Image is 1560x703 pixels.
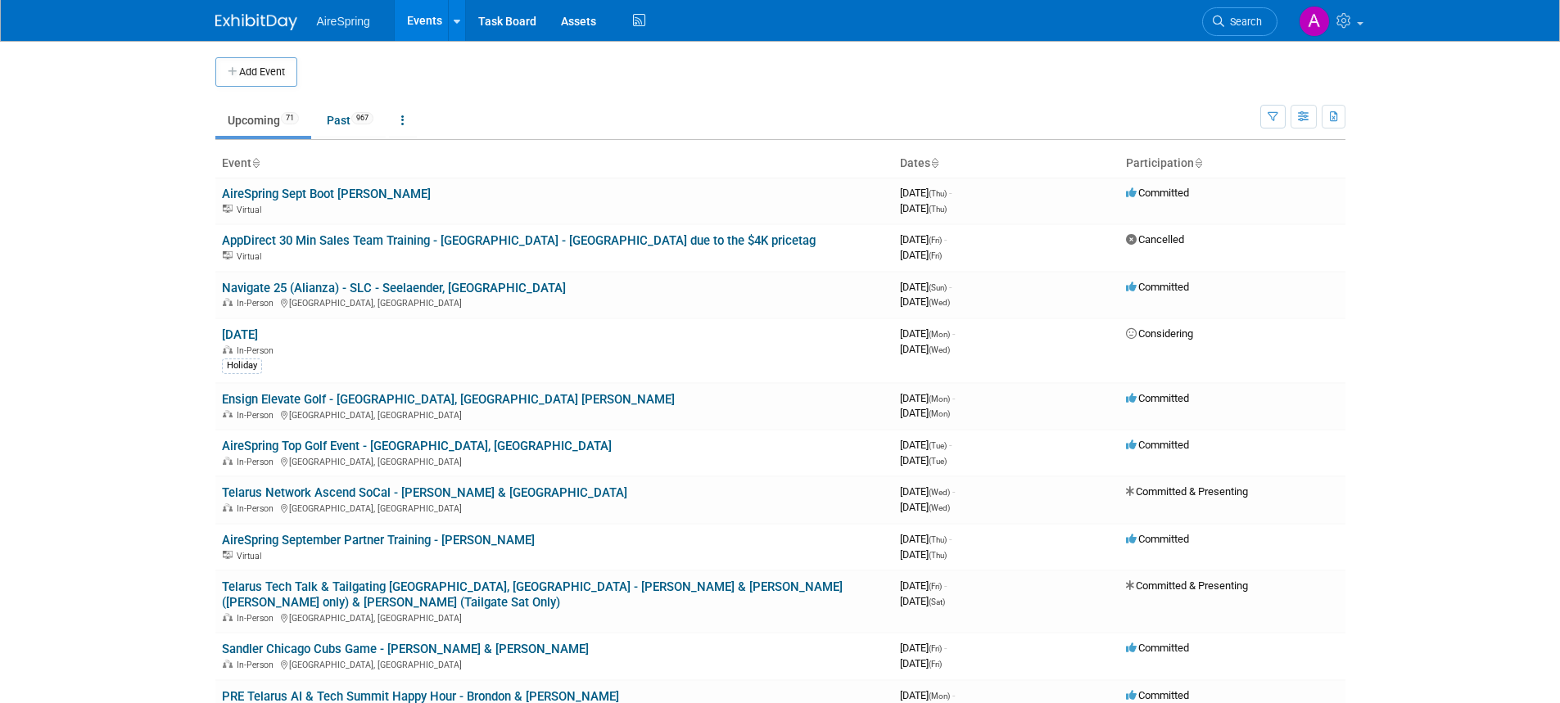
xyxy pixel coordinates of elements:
span: (Mon) [929,394,950,403]
span: - [952,392,955,404]
span: In-Person [237,660,278,670]
span: (Thu) [929,205,947,214]
a: AppDirect 30 Min Sales Team Training - [GEOGRAPHIC_DATA] - [GEOGRAPHIC_DATA] due to the $4K pricetag [222,233,816,248]
span: [DATE] [900,343,950,355]
span: (Wed) [929,488,950,497]
span: Virtual [237,205,266,215]
span: [DATE] [900,281,952,293]
span: (Wed) [929,503,950,512]
img: ExhibitDay [215,14,297,30]
a: Sandler Chicago Cubs Game - [PERSON_NAME] & [PERSON_NAME] [222,642,589,656]
span: Committed [1126,533,1189,545]
span: Committed [1126,642,1189,654]
span: Committed [1126,439,1189,451]
span: - [952,485,955,498]
a: AireSpring Top Golf Event - [GEOGRAPHIC_DATA], [GEOGRAPHIC_DATA] [222,439,612,453]
span: 967 [351,112,373,124]
span: (Fri) [929,582,942,591]
span: - [949,281,952,293]
div: [GEOGRAPHIC_DATA], [GEOGRAPHIC_DATA] [222,657,887,670]
img: In-Person Event [223,345,233,354]
span: (Thu) [929,551,947,560]
span: (Tue) [929,457,947,466]
span: (Mon) [929,409,950,418]
span: In-Person [237,613,278,624]
span: (Fri) [929,644,942,653]
span: (Tue) [929,441,947,450]
span: In-Person [237,345,278,356]
span: [DATE] [900,579,947,592]
a: Ensign Elevate Golf - [GEOGRAPHIC_DATA], [GEOGRAPHIC_DATA] [PERSON_NAME] [222,392,675,407]
span: - [949,439,952,451]
span: [DATE] [900,295,950,308]
span: (Fri) [929,251,942,260]
a: AireSpring Sept Boot [PERSON_NAME] [222,187,431,201]
span: In-Person [237,298,278,309]
span: In-Person [237,410,278,421]
span: (Thu) [929,535,947,544]
span: [DATE] [900,202,947,214]
span: Committed [1126,689,1189,701]
span: (Thu) [929,189,947,198]
span: - [944,233,947,246]
span: In-Person [237,457,278,467]
img: In-Person Event [223,613,233,621]
span: [DATE] [900,392,955,404]
span: Committed & Presenting [1126,485,1248,498]
span: 71 [281,112,299,124]
span: (Sat) [929,597,945,606]
a: Sort by Start Date [930,156,938,169]
a: Navigate 25 (Alianza) - SLC - Seelaender, [GEOGRAPHIC_DATA] [222,281,566,295]
div: [GEOGRAPHIC_DATA], [GEOGRAPHIC_DATA] [222,611,887,624]
span: In-Person [237,503,278,514]
div: Holiday [222,358,262,373]
img: In-Person Event [223,457,233,465]
img: In-Person Event [223,298,233,306]
img: In-Person Event [223,660,233,668]
span: Committed & Presenting [1126,579,1248,592]
span: - [952,689,955,701]
span: AireSpring [317,15,370,28]
span: Considering [1126,327,1193,340]
th: Dates [893,150,1119,178]
a: AireSpring September Partner Training - [PERSON_NAME] [222,533,535,548]
span: Virtual [237,551,266,561]
span: (Wed) [929,298,950,307]
span: Committed [1126,281,1189,293]
span: [DATE] [900,233,947,246]
span: (Mon) [929,692,950,701]
span: - [949,187,952,199]
span: - [949,533,952,545]
span: [DATE] [900,548,947,561]
span: [DATE] [900,327,955,340]
div: [GEOGRAPHIC_DATA], [GEOGRAPHIC_DATA] [222,295,887,309]
span: [DATE] [900,187,952,199]
img: Virtual Event [223,205,233,213]
a: Search [1202,7,1277,36]
div: [GEOGRAPHIC_DATA], [GEOGRAPHIC_DATA] [222,408,887,421]
span: Virtual [237,251,266,262]
span: [DATE] [900,407,950,419]
th: Participation [1119,150,1345,178]
a: [DATE] [222,327,258,342]
img: Aila Ortiaga [1299,6,1330,37]
img: In-Person Event [223,503,233,511]
img: In-Person Event [223,410,233,418]
img: Virtual Event [223,551,233,559]
span: [DATE] [900,485,955,498]
th: Event [215,150,893,178]
span: (Wed) [929,345,950,354]
div: [GEOGRAPHIC_DATA], [GEOGRAPHIC_DATA] [222,501,887,514]
span: (Mon) [929,330,950,339]
a: Telarus Tech Talk & Tailgating [GEOGRAPHIC_DATA], [GEOGRAPHIC_DATA] - [PERSON_NAME] & [PERSON_NAM... [222,579,843,610]
span: [DATE] [900,249,942,261]
span: - [944,642,947,654]
button: Add Event [215,57,297,87]
span: [DATE] [900,689,955,701]
span: [DATE] [900,454,947,466]
span: [DATE] [900,501,950,513]
a: Past967 [314,105,386,136]
a: Telarus Network Ascend SoCal - [PERSON_NAME] & [GEOGRAPHIC_DATA] [222,485,627,500]
span: - [952,327,955,340]
span: (Fri) [929,660,942,669]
